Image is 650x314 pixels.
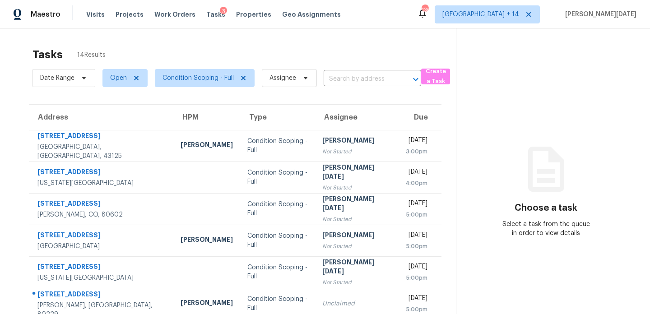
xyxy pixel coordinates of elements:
[315,105,398,130] th: Assignee
[37,179,166,188] div: [US_STATE][GEOGRAPHIC_DATA]
[322,147,391,156] div: Not Started
[247,200,308,218] div: Condition Scoping - Full
[181,298,233,309] div: [PERSON_NAME]
[37,262,166,273] div: [STREET_ADDRESS]
[322,194,391,215] div: [PERSON_NAME][DATE]
[442,10,519,19] span: [GEOGRAPHIC_DATA] + 14
[37,199,166,210] div: [STREET_ADDRESS]
[37,242,166,251] div: [GEOGRAPHIC_DATA]
[247,137,308,155] div: Condition Scoping - Full
[220,7,227,16] div: 3
[398,105,441,130] th: Due
[422,5,428,14] div: 130
[236,10,271,19] span: Properties
[426,66,446,87] span: Create a Task
[405,179,427,188] div: 4:00pm
[240,105,315,130] th: Type
[29,105,173,130] th: Address
[282,10,341,19] span: Geo Assignments
[162,74,234,83] span: Condition Scoping - Full
[322,278,391,287] div: Not Started
[37,290,166,301] div: [STREET_ADDRESS]
[405,273,427,282] div: 5:00pm
[31,10,60,19] span: Maestro
[562,10,636,19] span: [PERSON_NAME][DATE]
[322,299,391,308] div: Unclaimed
[324,72,396,86] input: Search by address
[37,231,166,242] div: [STREET_ADDRESS]
[247,263,308,281] div: Condition Scoping - Full
[515,203,577,212] h3: Choose a task
[206,11,225,18] span: Tasks
[269,74,296,83] span: Assignee
[501,220,590,238] div: Select a task from the queue in order to view details
[173,105,240,130] th: HPM
[322,136,391,147] div: [PERSON_NAME]
[37,131,166,143] div: [STREET_ADDRESS]
[405,262,427,273] div: [DATE]
[77,51,106,60] span: 14 Results
[322,242,391,251] div: Not Started
[37,210,166,219] div: [PERSON_NAME], CO, 80602
[40,74,74,83] span: Date Range
[405,242,427,251] div: 5:00pm
[247,295,308,313] div: Condition Scoping - Full
[405,147,427,156] div: 3:00pm
[37,167,166,179] div: [STREET_ADDRESS]
[405,199,427,210] div: [DATE]
[37,273,166,282] div: [US_STATE][GEOGRAPHIC_DATA]
[405,305,427,314] div: 5:00pm
[405,167,427,179] div: [DATE]
[322,163,391,183] div: [PERSON_NAME][DATE]
[247,168,308,186] div: Condition Scoping - Full
[37,143,166,161] div: [GEOGRAPHIC_DATA], [GEOGRAPHIC_DATA], 43125
[322,258,391,278] div: [PERSON_NAME][DATE]
[405,231,427,242] div: [DATE]
[181,140,233,152] div: [PERSON_NAME]
[405,294,427,305] div: [DATE]
[181,235,233,246] div: [PERSON_NAME]
[32,50,63,59] h2: Tasks
[110,74,127,83] span: Open
[322,183,391,192] div: Not Started
[409,73,422,86] button: Open
[322,215,391,224] div: Not Started
[405,210,427,219] div: 5:00pm
[86,10,105,19] span: Visits
[405,136,427,147] div: [DATE]
[116,10,144,19] span: Projects
[247,231,308,249] div: Condition Scoping - Full
[322,231,391,242] div: [PERSON_NAME]
[421,69,450,84] button: Create a Task
[154,10,195,19] span: Work Orders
